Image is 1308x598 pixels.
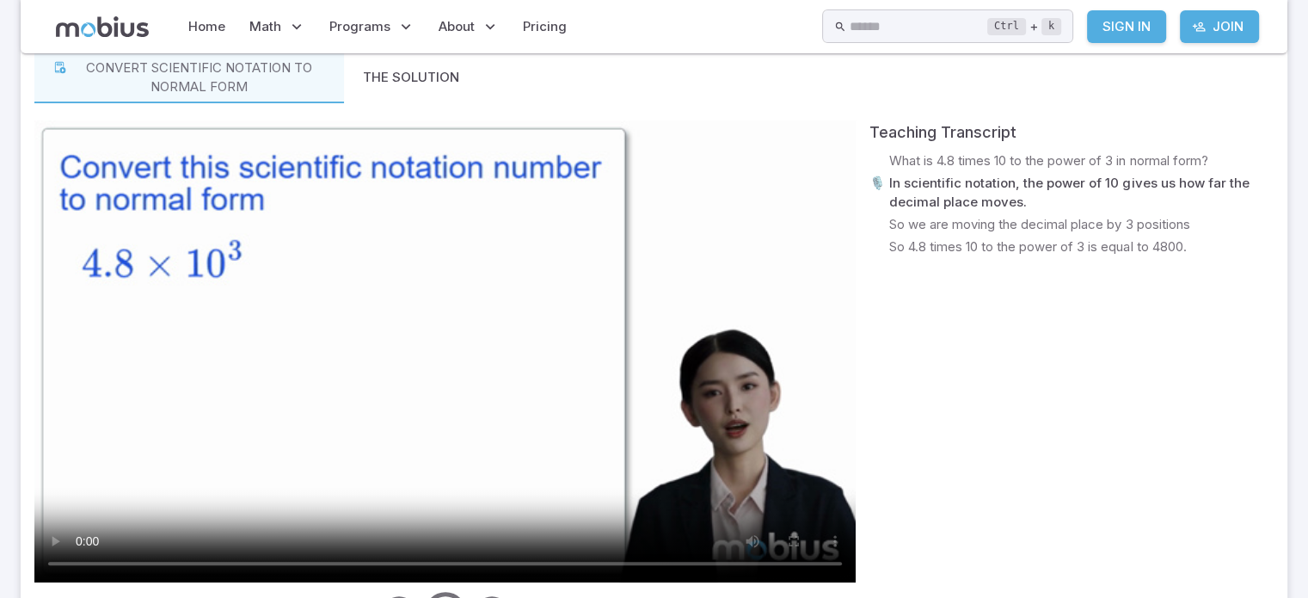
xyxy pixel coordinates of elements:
div: + [987,16,1061,37]
span: Math [249,17,281,36]
div: Teaching Transcript [869,120,1274,145]
button: The Solution [344,52,478,103]
p: 🎙️ [869,174,886,212]
kbd: k [1041,18,1061,35]
p: In scientific notation, the power of 10 gives us how far the decimal place moves. [889,174,1274,212]
a: Pricing [518,7,572,46]
span: Programs [329,17,390,36]
p: Convert scientific notation to normal form [73,59,325,96]
span: About [439,17,475,36]
kbd: Ctrl [987,18,1026,35]
p: So 4.8 times 10 to the power of 3 is equal to 4800. [889,237,1186,256]
p: What is 4.8 times 10 to the power of 3 in normal form? [889,151,1207,170]
a: Sign In [1087,10,1166,43]
a: Home [183,7,230,46]
p: So we are moving the decimal place by 3 positions [889,215,1189,234]
a: Join [1180,10,1259,43]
